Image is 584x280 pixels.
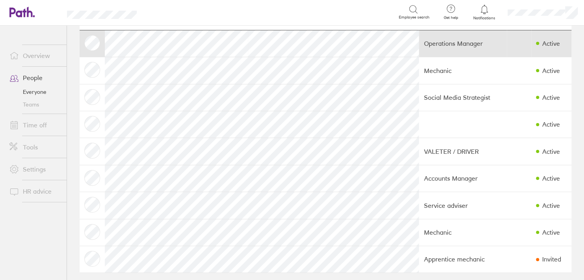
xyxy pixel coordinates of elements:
[419,219,507,246] td: Mechanic
[542,121,560,128] div: Active
[419,30,507,57] td: Operations Manager
[3,86,67,98] a: Everyone
[419,138,507,165] td: VALETER / DRIVER
[542,202,560,209] div: Active
[419,246,507,273] td: Apprentice mechanic
[472,16,497,21] span: Notifications
[3,161,67,177] a: Settings
[542,175,560,182] div: Active
[472,4,497,21] a: Notifications
[3,98,67,111] a: Teams
[542,94,560,101] div: Active
[542,229,560,236] div: Active
[3,48,67,63] a: Overview
[3,183,67,199] a: HR advice
[3,70,67,86] a: People
[542,67,560,74] div: Active
[158,8,178,15] div: Search
[3,117,67,133] a: Time off
[542,40,560,47] div: Active
[419,165,507,192] td: Accounts Manager
[419,57,507,84] td: Mechanic
[419,192,507,219] td: Service adviser
[542,256,561,263] div: Invited
[3,139,67,155] a: Tools
[542,148,560,155] div: Active
[399,15,430,20] span: Employee search
[438,15,464,20] span: Get help
[419,84,507,111] td: Social Media Strategist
